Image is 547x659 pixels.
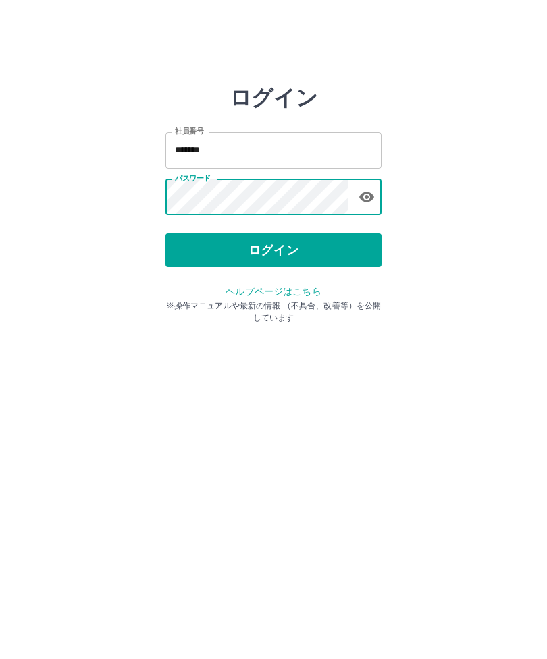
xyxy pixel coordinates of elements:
label: パスワード [175,173,211,183]
label: 社員番号 [175,126,203,136]
p: ※操作マニュアルや最新の情報 （不具合、改善等）を公開しています [165,299,382,324]
a: ヘルプページはこちら [226,286,321,297]
button: ログイン [165,233,382,267]
h2: ログイン [230,85,318,111]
